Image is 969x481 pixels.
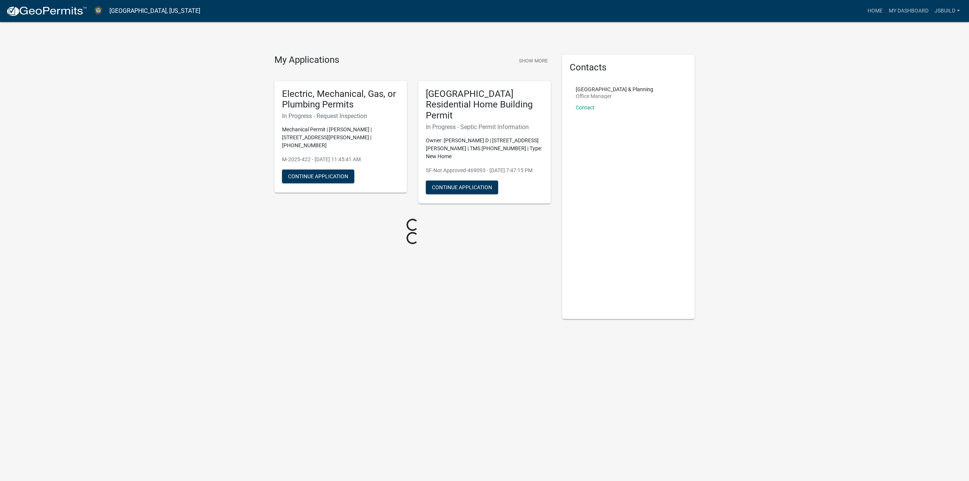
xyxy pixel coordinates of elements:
img: Abbeville County, South Carolina [93,6,103,16]
a: [GEOGRAPHIC_DATA], [US_STATE] [109,5,200,17]
p: Owner: [PERSON_NAME] D | [STREET_ADDRESS][PERSON_NAME] | TMS [PHONE_NUMBER] | Type: New Home [426,137,543,160]
button: Continue Application [426,181,498,194]
a: My Dashboard [886,4,932,18]
p: SF-Not Approved-469093 - [DATE] 7:47:15 PM [426,167,543,174]
button: Continue Application [282,170,354,183]
button: Show More [516,54,551,67]
p: [GEOGRAPHIC_DATA] & Planning [576,87,653,92]
h4: My Applications [274,54,339,66]
h5: [GEOGRAPHIC_DATA] Residential Home Building Permit [426,89,543,121]
p: M-2025-422 - [DATE] 11:45:41 AM [282,156,399,163]
h5: Contacts [570,62,687,73]
a: Contact [576,104,595,111]
h6: In Progress - Request Inspection [282,112,399,120]
a: jsbuild [932,4,963,18]
a: Home [865,4,886,18]
h6: In Progress - Septic Permit Information [426,123,543,131]
h5: Electric, Mechanical, Gas, or Plumbing Permits [282,89,399,111]
p: Mechanical Permit | [PERSON_NAME] | [STREET_ADDRESS][PERSON_NAME] | [PHONE_NUMBER] [282,126,399,149]
p: Office Manager [576,93,653,99]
